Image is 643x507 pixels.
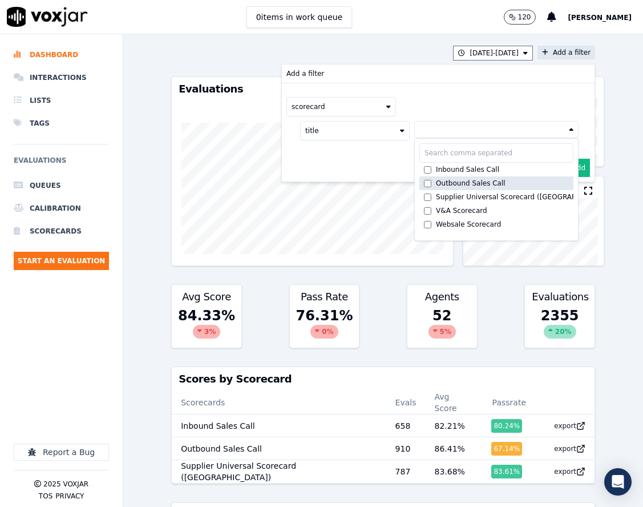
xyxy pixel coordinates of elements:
[172,460,386,484] td: Supplier Universal Scorecard ([GEOGRAPHIC_DATA])
[297,292,353,302] h3: Pass Rate
[386,391,426,415] th: Evals
[544,325,576,339] div: 20 %
[193,325,220,339] div: 3 %
[532,292,588,302] h3: Evaluations
[436,179,505,188] div: Outbound Sales Call
[14,89,109,112] a: Lists
[426,437,483,460] td: 86.41 %
[436,220,501,229] div: Websale Scorecard
[426,391,483,415] th: Avg Score
[407,304,477,348] div: 52
[14,197,109,220] a: Calibration
[491,442,522,456] div: 67.14 %
[172,415,386,437] td: Inbound Sales Call
[545,417,585,435] button: export
[491,465,522,478] div: 83.61 %
[286,97,396,116] button: scorecard
[504,10,536,25] button: 120
[386,415,426,437] td: 658
[545,462,585,481] button: export
[386,437,426,460] td: 910
[424,207,431,215] input: V&A Scorecard
[55,492,84,501] button: Privacy
[43,480,88,489] p: 2025 Voxjar
[414,292,470,302] h3: Agents
[179,374,588,384] h3: Scores by Scorecard
[424,221,431,228] input: Websale Scorecard
[179,84,446,94] h3: Evaluations
[14,444,109,461] button: Report a Bug
[436,206,487,215] div: V&A Scorecard
[491,419,522,433] div: 80.24 %
[518,13,531,22] p: 120
[14,66,109,89] a: Interactions
[568,159,590,177] button: Add
[39,492,52,501] button: TOS
[14,154,109,174] h6: Evaluations
[14,174,109,197] a: Queues
[568,10,643,24] button: [PERSON_NAME]
[310,325,338,339] div: 0 %
[604,468,632,496] div: Open Intercom Messenger
[14,43,109,66] a: Dashboard
[419,143,573,163] input: Search comma separated
[290,304,359,348] div: 76.31 %
[424,194,431,201] input: Supplier Universal Scorecard ([GEOGRAPHIC_DATA])
[525,304,595,348] div: 2355
[172,437,386,460] td: Outbound Sales Call
[300,121,410,140] button: title
[436,192,614,202] div: Supplier Universal Scorecard ([GEOGRAPHIC_DATA])
[426,460,483,484] td: 83.68 %
[453,46,533,61] button: [DATE]-[DATE]
[286,69,324,78] p: Add a filter
[7,7,88,27] img: voxjar logo
[246,6,353,28] button: 0items in work queue
[537,46,595,59] button: Add a filterAdd a filter scorecard title Inbound Sales Call Outbound Sales Call Supplier Universa...
[14,112,109,135] a: Tags
[14,220,109,243] a: Scorecards
[482,391,536,415] th: Passrate
[424,166,431,174] input: Inbound Sales Call
[428,325,456,339] div: 5 %
[172,304,241,348] div: 84.33 %
[545,440,585,458] button: export
[386,460,426,484] td: 787
[568,14,632,22] span: [PERSON_NAME]
[436,165,499,174] div: Inbound Sales Call
[179,292,234,302] h3: Avg Score
[424,180,431,187] input: Outbound Sales Call
[172,391,386,415] th: Scorecards
[14,252,109,270] button: Start an Evaluation
[426,415,483,437] td: 82.21 %
[504,10,548,25] button: 120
